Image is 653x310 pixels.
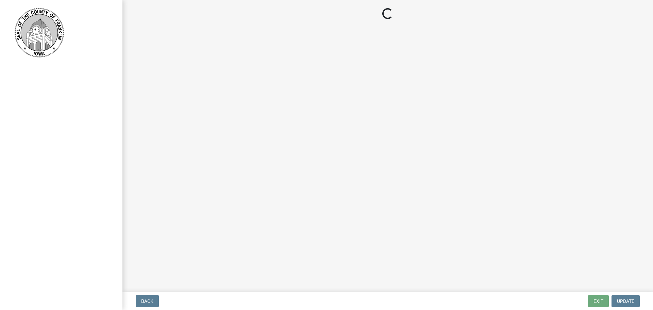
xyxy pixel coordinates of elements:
button: Back [136,295,159,307]
button: Exit [588,295,609,307]
img: Franklin County, Iowa [14,7,65,58]
span: Back [141,298,153,304]
span: Update [617,298,634,304]
button: Update [612,295,640,307]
